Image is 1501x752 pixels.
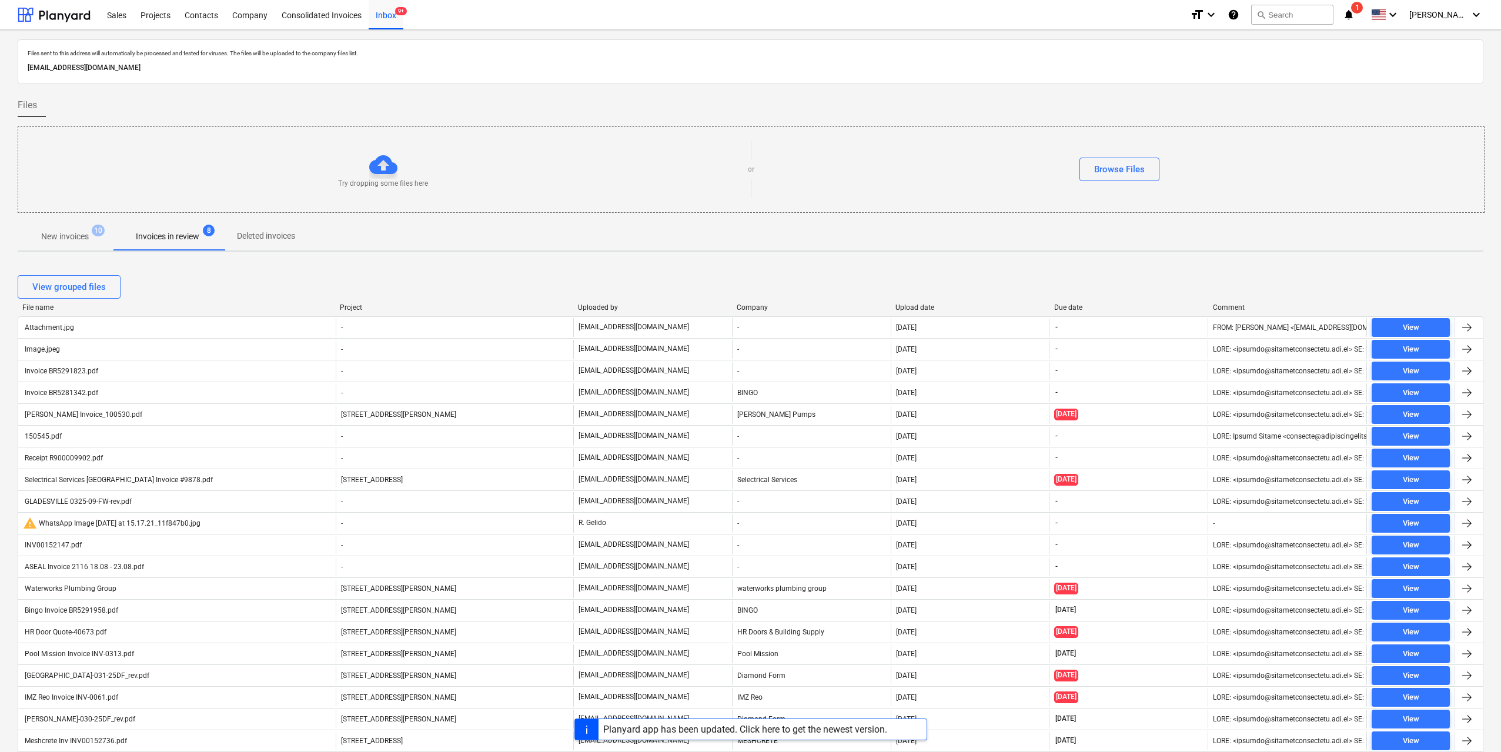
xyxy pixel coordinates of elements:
[1372,405,1450,424] button: View
[41,230,89,243] p: New invoices
[1094,162,1145,177] div: Browse Files
[579,562,689,571] p: [EMAIL_ADDRESS][DOMAIN_NAME]
[1409,10,1468,19] span: [PERSON_NAME]
[896,563,917,571] div: [DATE]
[1372,710,1450,728] button: View
[1054,409,1078,420] span: [DATE]
[203,225,215,236] span: 8
[578,303,727,312] div: Uploaded by
[579,670,689,680] p: [EMAIL_ADDRESS][DOMAIN_NAME]
[579,692,689,702] p: [EMAIL_ADDRESS][DOMAIN_NAME]
[579,714,689,724] p: [EMAIL_ADDRESS][DOMAIN_NAME]
[1256,10,1266,19] span: search
[23,345,60,353] div: Image.jpeg
[341,389,343,397] span: -
[1403,539,1419,552] div: View
[732,557,891,576] div: -
[1372,492,1450,511] button: View
[1372,514,1450,533] button: View
[32,279,106,295] div: View grouped files
[23,650,134,658] div: Pool Mission Invoice INV-0313.pdf
[341,715,456,723] span: 127 High Street, Willoughby East
[732,470,891,489] div: Selectrical Services
[341,693,456,701] span: 127 High Street, Willoughby East
[341,367,343,375] span: -
[1054,387,1059,397] span: -
[1054,562,1059,571] span: -
[341,671,456,680] span: 8 Chapman Street, Gladesville
[1372,644,1450,663] button: View
[896,693,917,701] div: [DATE]
[1372,601,1450,620] button: View
[1372,666,1450,685] button: View
[1213,519,1215,527] div: -
[341,628,456,636] span: 3 Emmerick Street, Lilyfield
[1403,386,1419,400] div: View
[1054,303,1204,312] div: Due date
[23,584,116,593] div: Waterworks Plumbing Group
[1054,431,1059,441] span: -
[1442,696,1501,752] iframe: Chat Widget
[1372,579,1450,598] button: View
[341,584,456,593] span: 3 Emmerick Street, Lilyfield
[1054,605,1077,615] span: [DATE]
[732,623,891,641] div: HR Doors & Building Supply
[579,583,689,593] p: [EMAIL_ADDRESS][DOMAIN_NAME]
[341,563,343,571] span: -
[579,366,689,376] p: [EMAIL_ADDRESS][DOMAIN_NAME]
[603,724,887,735] div: Planyard app has been updated. Click here to get the newest version.
[23,563,144,571] div: ASEAL Invoice 2116 18.08 - 23.08.pdf
[896,389,917,397] div: [DATE]
[23,516,200,530] div: WhatsApp Image [DATE] at 15.17.21_11f847b0.jpg
[1054,626,1078,637] span: [DATE]
[1079,158,1159,181] button: Browse Files
[341,497,343,506] span: -
[579,322,689,332] p: [EMAIL_ADDRESS][DOMAIN_NAME]
[896,497,917,506] div: [DATE]
[340,303,569,312] div: Project
[1403,430,1419,443] div: View
[1372,340,1450,359] button: View
[732,427,891,446] div: -
[23,323,74,332] div: Attachment.jpg
[395,7,407,15] span: 9+
[579,605,689,615] p: [EMAIL_ADDRESS][DOMAIN_NAME]
[579,496,689,506] p: [EMAIL_ADDRESS][DOMAIN_NAME]
[896,345,917,353] div: [DATE]
[1403,365,1419,378] div: View
[1054,322,1059,332] span: -
[1054,453,1059,463] span: -
[1054,736,1077,746] span: [DATE]
[579,736,689,746] p: [EMAIL_ADDRESS][DOMAIN_NAME]
[341,323,343,332] span: -
[737,303,886,312] div: Company
[1469,8,1483,22] i: keyboard_arrow_down
[28,49,1473,57] p: Files sent to this address will automatically be processed and tested for viruses. The files will...
[732,601,891,620] div: BINGO
[896,628,917,636] div: [DATE]
[896,323,917,332] div: [DATE]
[579,649,689,659] p: [EMAIL_ADDRESS][DOMAIN_NAME]
[896,650,917,658] div: [DATE]
[579,344,689,354] p: [EMAIL_ADDRESS][DOMAIN_NAME]
[341,606,456,614] span: 127 High Street, Willoughby East
[1403,473,1419,487] div: View
[896,541,917,549] div: [DATE]
[1054,474,1078,485] span: [DATE]
[1054,691,1078,703] span: [DATE]
[1372,427,1450,446] button: View
[732,318,891,337] div: -
[579,387,689,397] p: [EMAIL_ADDRESS][DOMAIN_NAME]
[23,367,98,375] div: Invoice BR5291823.pdf
[341,519,343,527] span: -
[341,476,403,484] span: 27 Glenarvon Street, Strathfield
[732,362,891,380] div: -
[732,666,891,685] div: Diamond Form
[18,126,1485,213] div: Try dropping some files hereorBrowse Files
[341,345,343,353] span: -
[23,541,82,549] div: INV00152147.pdf
[1403,626,1419,639] div: View
[896,606,917,614] div: [DATE]
[1372,449,1450,467] button: View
